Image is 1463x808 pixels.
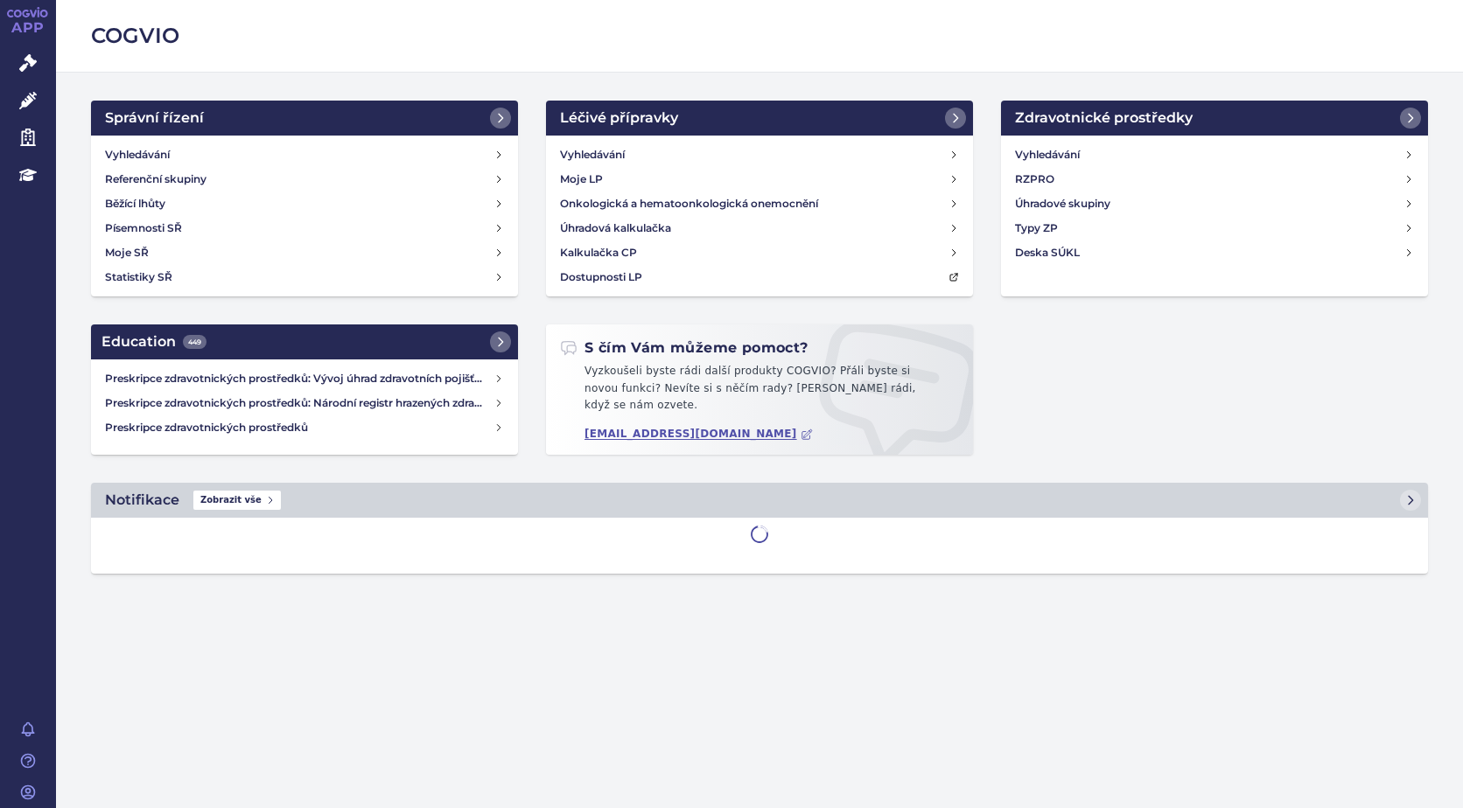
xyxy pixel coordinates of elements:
[105,244,149,261] h4: Moje SŘ
[560,219,671,237] h4: Úhradová kalkulačka
[560,338,808,358] h2: S čím Vám můžeme pomoct?
[98,415,511,440] a: Preskripce zdravotnických prostředků
[105,219,182,237] h4: Písemnosti SŘ
[98,216,511,240] a: Písemnosti SŘ
[105,146,170,164] h4: Vyhledávání
[560,195,818,212] h4: Onkologická a hematoonkologická onemocnění
[1015,146,1080,164] h4: Vyhledávání
[1015,195,1110,212] h4: Úhradové skupiny
[105,171,206,188] h4: Referenční skupiny
[1008,167,1421,192] a: RZPRO
[584,428,813,441] a: [EMAIL_ADDRESS][DOMAIN_NAME]
[560,244,637,261] h4: Kalkulačka CP
[105,370,493,387] h4: Preskripce zdravotnických prostředků: Vývoj úhrad zdravotních pojišťoven za zdravotnické prostředky
[553,143,966,167] a: Vyhledávání
[1015,171,1054,188] h4: RZPRO
[91,101,518,136] a: Správní řízení
[91,483,1428,518] a: NotifikaceZobrazit vše
[105,195,165,212] h4: Běžící lhůty
[553,192,966,216] a: Onkologická a hematoonkologická onemocnění
[1008,216,1421,240] a: Typy ZP
[553,216,966,240] a: Úhradová kalkulačka
[553,265,966,289] a: Dostupnosti LP
[98,240,511,265] a: Moje SŘ
[1015,219,1058,237] h4: Typy ZP
[1008,143,1421,167] a: Vyhledávání
[193,491,281,510] span: Zobrazit vše
[98,192,511,216] a: Běžící lhůty
[98,167,511,192] a: Referenční skupiny
[1015,108,1193,129] h2: Zdravotnické prostředky
[560,108,678,129] h2: Léčivé přípravky
[560,268,642,286] h4: Dostupnosti LP
[91,324,518,359] a: Education449
[183,335,206,349] span: 449
[546,101,973,136] a: Léčivé přípravky
[105,268,172,286] h4: Statistiky SŘ
[560,146,625,164] h4: Vyhledávání
[105,490,179,511] h2: Notifikace
[91,21,1428,51] h2: COGVIO
[101,331,206,352] h2: Education
[98,143,511,167] a: Vyhledávání
[553,240,966,265] a: Kalkulačka CP
[553,167,966,192] a: Moje LP
[105,108,204,129] h2: Správní řízení
[1008,240,1421,265] a: Deska SÚKL
[1008,192,1421,216] a: Úhradové skupiny
[1001,101,1428,136] a: Zdravotnické prostředky
[98,265,511,289] a: Statistiky SŘ
[105,419,493,436] h4: Preskripce zdravotnických prostředků
[560,171,603,188] h4: Moje LP
[1015,244,1080,261] h4: Deska SÚKL
[560,363,959,421] p: Vyzkoušeli byste rádi další produkty COGVIO? Přáli byste si novou funkci? Nevíte si s něčím rady?...
[105,394,493,412] h4: Preskripce zdravotnických prostředků: Národní registr hrazených zdravotnických služeb (NRHZS)
[98,391,511,415] a: Preskripce zdravotnických prostředků: Národní registr hrazených zdravotnických služeb (NRHZS)
[98,366,511,391] a: Preskripce zdravotnických prostředků: Vývoj úhrad zdravotních pojišťoven za zdravotnické prostředky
